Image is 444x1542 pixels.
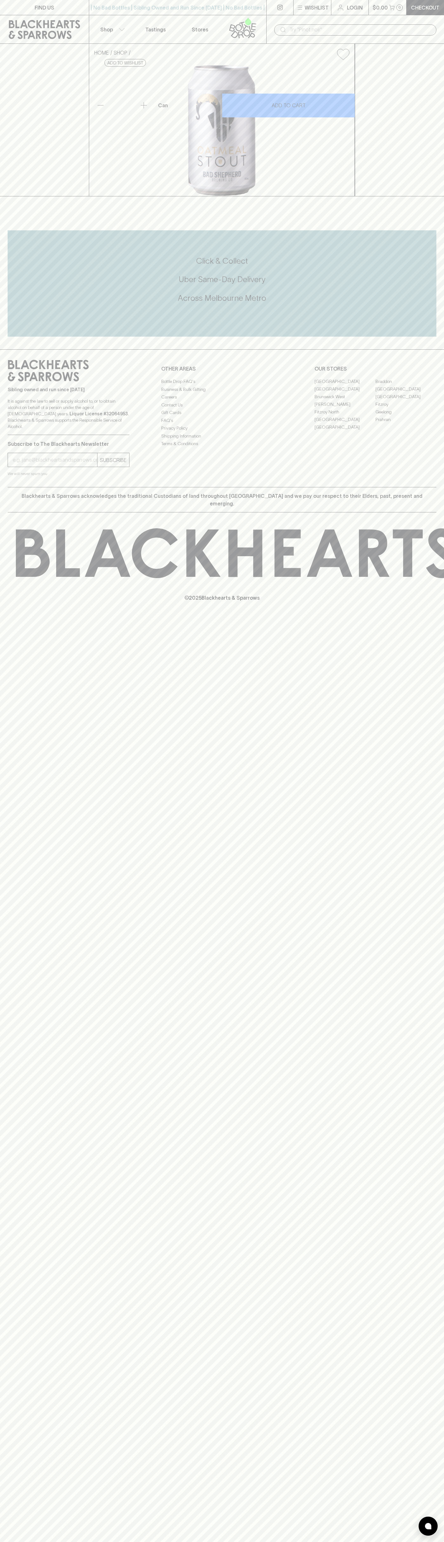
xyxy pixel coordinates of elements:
a: Stores [178,15,222,43]
a: Brunswick West [315,393,375,400]
p: SUBSCRIBE [100,456,127,464]
p: Subscribe to The Blackhearts Newsletter [8,440,129,448]
button: SUBSCRIBE [97,453,129,467]
p: Wishlist [305,4,329,11]
a: FAQ's [161,417,283,424]
p: Tastings [145,26,166,33]
p: 0 [398,6,401,9]
a: [GEOGRAPHIC_DATA] [375,393,436,400]
button: ADD TO CART [222,94,355,117]
p: OUR STORES [315,365,436,372]
a: Prahran [375,416,436,423]
a: Terms & Conditions [161,440,283,448]
p: Can [158,102,168,109]
input: Try "Pinot noir" [289,25,431,35]
a: SHOP [114,50,127,56]
a: [GEOGRAPHIC_DATA] [375,385,436,393]
a: [GEOGRAPHIC_DATA] [315,378,375,385]
a: Privacy Policy [161,425,283,432]
a: Bottle Drop FAQ's [161,378,283,385]
p: Sibling owned and run since [DATE] [8,386,129,393]
a: [GEOGRAPHIC_DATA] [315,385,375,393]
p: Stores [192,26,208,33]
a: Gift Cards [161,409,283,417]
a: Contact Us [161,401,283,409]
a: Tastings [133,15,178,43]
a: Fitzroy [375,400,436,408]
p: ADD TO CART [272,102,306,109]
a: [GEOGRAPHIC_DATA] [315,423,375,431]
div: Call to action block [8,230,436,337]
button: Add to wishlist [335,46,352,63]
a: Business & Bulk Gifting [161,385,283,393]
p: Shop [100,26,113,33]
a: Careers [161,393,283,401]
h5: Across Melbourne Metro [8,293,436,303]
img: bubble-icon [425,1523,431,1529]
p: Login [347,4,363,11]
button: Add to wishlist [104,59,146,67]
p: Checkout [411,4,440,11]
a: HOME [94,50,109,56]
h5: Click & Collect [8,256,436,266]
a: [PERSON_NAME] [315,400,375,408]
img: 51338.png [89,65,355,196]
p: It is against the law to sell or supply alcohol to, or to obtain alcohol on behalf of a person un... [8,398,129,430]
a: [GEOGRAPHIC_DATA] [315,416,375,423]
p: OTHER AREAS [161,365,283,372]
div: Can [156,99,222,112]
p: Blackhearts & Sparrows acknowledges the traditional Custodians of land throughout [GEOGRAPHIC_DAT... [12,492,432,507]
a: Braddon [375,378,436,385]
p: $0.00 [373,4,388,11]
a: Fitzroy North [315,408,375,416]
a: Geelong [375,408,436,416]
p: FIND US [35,4,54,11]
input: e.g. jane@blackheartsandsparrows.com.au [13,455,97,465]
a: Shipping Information [161,432,283,440]
strong: Liquor License #32064953 [70,411,128,416]
button: Shop [89,15,134,43]
h5: Uber Same-Day Delivery [8,274,436,285]
p: We will never spam you [8,471,129,477]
